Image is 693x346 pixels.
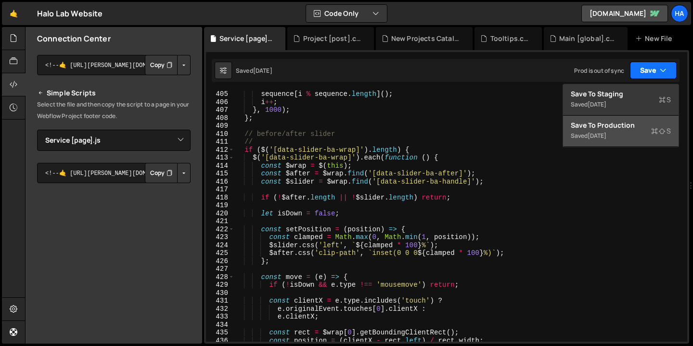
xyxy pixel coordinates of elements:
div: 413 [206,154,234,162]
div: 429 [206,281,234,289]
div: Tooltips.css [490,34,530,43]
h2: Simple Scripts [37,87,191,99]
button: Copy [145,55,178,75]
div: 421 [206,217,234,226]
div: Saved [236,67,272,75]
div: 434 [206,321,234,329]
div: 427 [206,265,234,273]
textarea: <!--🤙 [URL][PERSON_NAME][DOMAIN_NAME]> <script>document.addEventListener("DOMContentLoaded", func... [37,55,191,75]
div: Halo Lab Website [37,8,103,19]
button: Save [630,62,677,79]
textarea: <!--🤙 [URL][PERSON_NAME][DOMAIN_NAME]> <script>document.addEventListener("DOMContentLoaded", func... [37,163,191,183]
div: 407 [206,106,234,114]
div: 411 [206,138,234,146]
iframe: YouTube video player [37,199,192,286]
div: New Projects Catalog [page].js [391,34,462,43]
div: 408 [206,114,234,122]
div: Button group with nested dropdown [145,163,191,183]
div: 418 [206,194,234,202]
span: S [659,95,671,105]
div: Service [page].js [219,34,274,43]
div: 433 [206,313,234,321]
button: Save to ProductionS Saved[DATE] [563,116,679,147]
div: Button group with nested dropdown [145,55,191,75]
div: 415 [206,170,234,178]
span: S [651,126,671,136]
div: [DATE] [588,132,606,140]
div: 425 [206,249,234,257]
div: Saved [571,99,671,110]
div: 417 [206,186,234,194]
div: Prod is out of sync [574,67,624,75]
div: 406 [206,98,234,106]
div: 424 [206,241,234,250]
div: 423 [206,233,234,241]
p: Select the file and then copy the script to a page in your Webflow Project footer code. [37,99,191,122]
div: 420 [206,210,234,218]
div: 409 [206,122,234,130]
h2: Connection Center [37,33,111,44]
div: 405 [206,90,234,98]
div: 436 [206,337,234,345]
a: [DOMAIN_NAME] [581,5,668,22]
a: Ha [671,5,688,22]
div: 410 [206,130,234,138]
button: Copy [145,163,178,183]
div: 432 [206,305,234,313]
div: 412 [206,146,234,154]
div: [DATE] [588,100,606,108]
button: Save to StagingS Saved[DATE] [563,84,679,116]
div: Save to Staging [571,89,671,99]
div: 422 [206,226,234,234]
div: 435 [206,329,234,337]
button: Code Only [306,5,387,22]
div: 430 [206,289,234,297]
div: 426 [206,257,234,266]
div: Main [global].css [559,34,616,43]
div: Project [post].css [303,34,362,43]
div: 428 [206,273,234,281]
a: 🤙 [2,2,26,25]
div: 414 [206,162,234,170]
div: 416 [206,178,234,186]
div: Save to Production [571,120,671,130]
div: New File [635,34,676,43]
div: [DATE] [253,67,272,75]
div: 431 [206,297,234,305]
div: Saved [571,130,671,142]
div: 419 [206,201,234,210]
